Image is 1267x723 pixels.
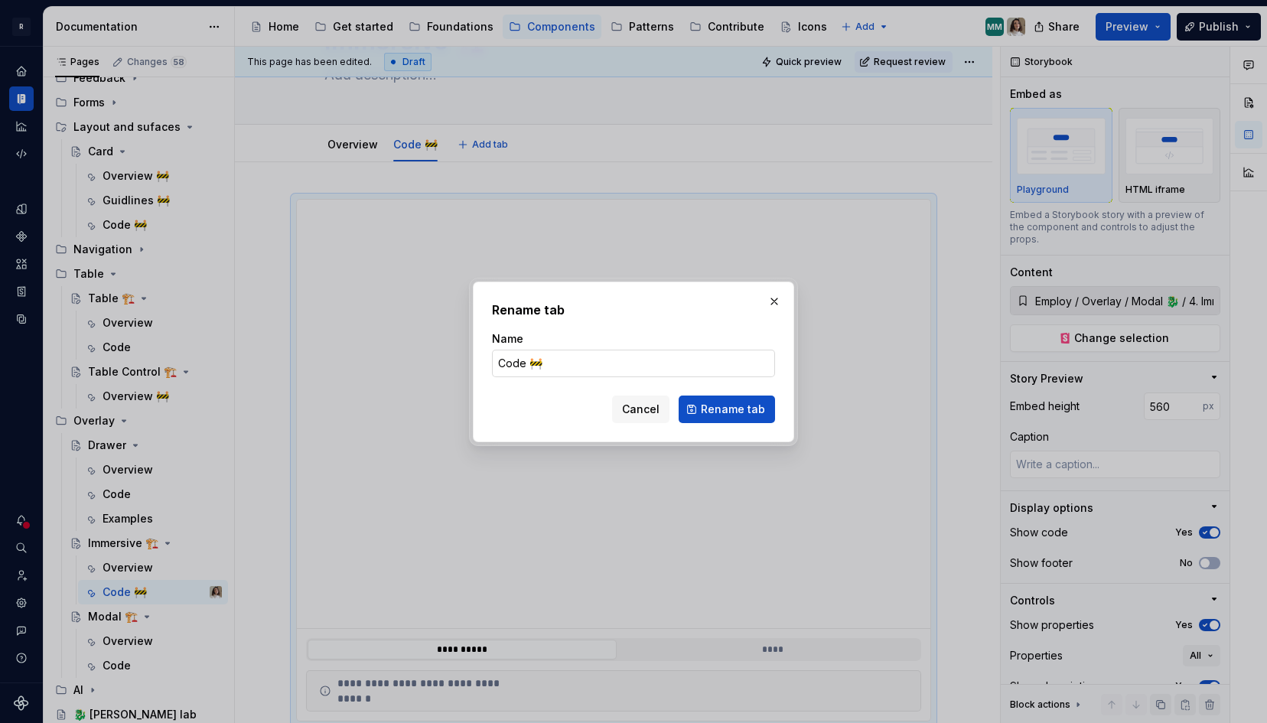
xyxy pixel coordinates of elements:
[622,402,660,417] span: Cancel
[701,402,765,417] span: Rename tab
[612,396,669,423] button: Cancel
[679,396,775,423] button: Rename tab
[492,301,775,319] h2: Rename tab
[492,331,523,347] label: Name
